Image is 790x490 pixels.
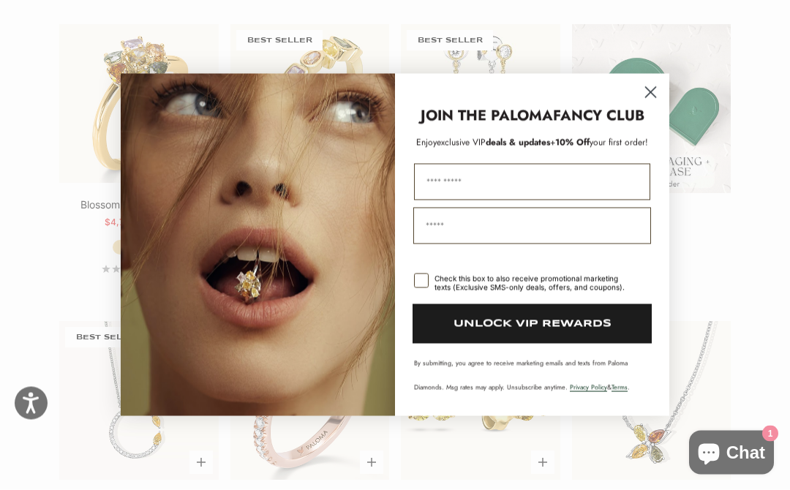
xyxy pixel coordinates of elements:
span: deals & updates [437,136,550,149]
p: By submitting, you agree to receive marketing emails and texts from Paloma Diamonds. Msg rates ma... [414,358,650,392]
span: & . [570,382,630,392]
span: Enjoy [416,136,437,149]
span: exclusive VIP [437,136,486,149]
span: 10% Off [555,136,590,149]
img: Loading... [121,74,395,415]
input: First Name [414,164,650,200]
div: Check this box to also receive promotional marketing texts (Exclusive SMS-only deals, offers, and... [434,274,633,292]
input: Email [413,208,651,244]
button: Close dialog [638,80,663,105]
span: + your first order! [550,136,648,149]
strong: FANCY CLUB [553,105,644,127]
a: Terms [612,382,628,392]
a: Privacy Policy [570,382,607,392]
button: UNLOCK VIP REWARDS [413,304,652,344]
strong: JOIN THE PALOMA [421,105,553,127]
